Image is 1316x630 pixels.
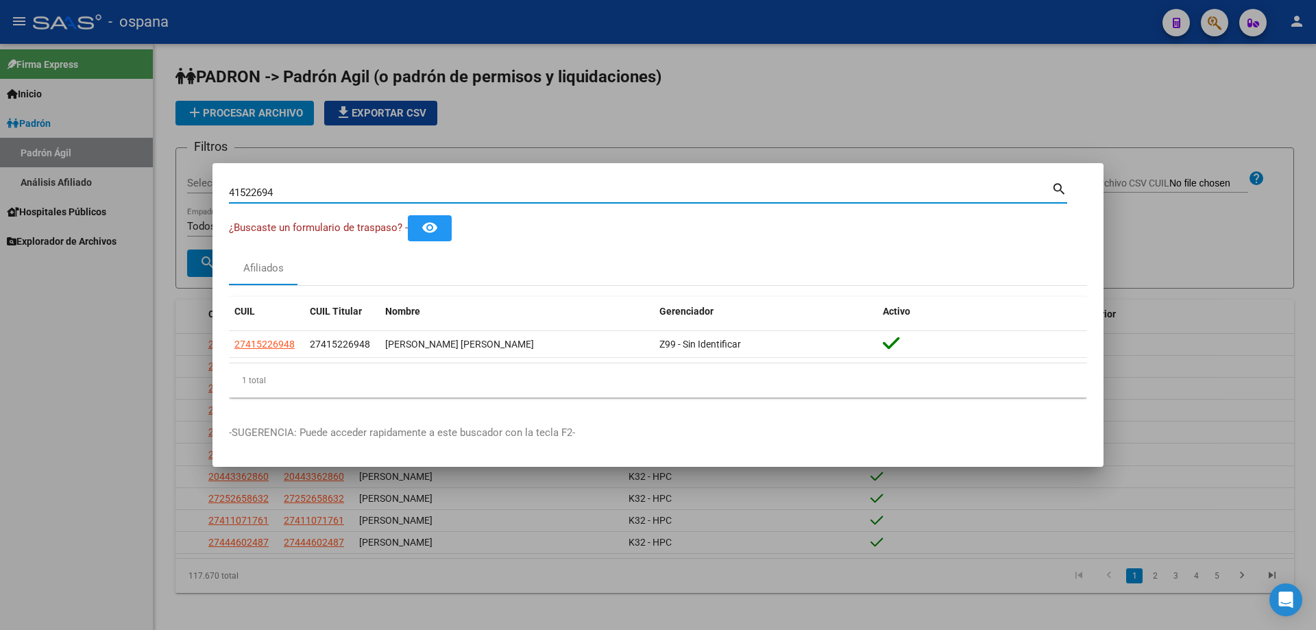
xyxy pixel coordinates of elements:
span: 27415226948 [234,339,295,350]
span: Gerenciador [659,306,714,317]
datatable-header-cell: CUIL [229,297,304,326]
span: Nombre [385,306,420,317]
span: CUIL Titular [310,306,362,317]
div: Open Intercom Messenger [1269,583,1302,616]
span: 27415226948 [310,339,370,350]
span: CUIL [234,306,255,317]
p: -SUGERENCIA: Puede acceder rapidamente a este buscador con la tecla F2- [229,425,1087,441]
div: Afiliados [243,261,284,276]
datatable-header-cell: Nombre [380,297,654,326]
span: ¿Buscaste un formulario de traspaso? - [229,221,408,234]
span: Z99 - Sin Identificar [659,339,741,350]
mat-icon: search [1051,180,1067,196]
div: [PERSON_NAME] [PERSON_NAME] [385,337,648,352]
datatable-header-cell: Gerenciador [654,297,877,326]
span: Activo [883,306,910,317]
datatable-header-cell: CUIL Titular [304,297,380,326]
div: 1 total [229,363,1087,398]
mat-icon: remove_red_eye [422,219,438,236]
datatable-header-cell: Activo [877,297,1087,326]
